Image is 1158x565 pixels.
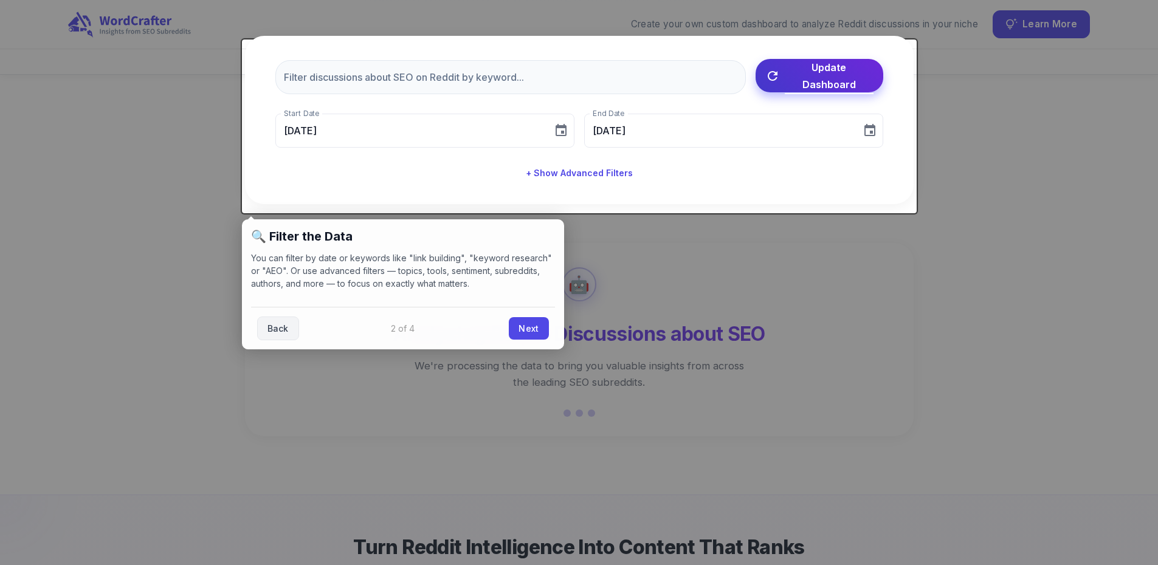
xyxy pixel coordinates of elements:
[584,114,853,148] input: MM/DD/YYYY
[284,108,319,118] label: Start Date
[275,114,544,148] input: MM/DD/YYYY
[251,252,555,290] p: You can filter by date or keywords like "link building", "keyword research" or "AEO". Or use adva...
[251,228,555,244] h2: 🔍 Filter the Data
[858,118,882,143] button: Choose date, selected date is Sep 8, 2025
[275,60,746,94] input: Filter discussions about SEO on Reddit by keyword...
[785,59,874,93] span: Update Dashboard
[756,59,883,92] button: Update Dashboard
[593,108,624,118] label: End Date
[257,317,299,340] a: Back
[509,317,548,340] a: Next
[549,118,573,143] button: Choose date, selected date is Aug 9, 2025
[521,162,638,185] button: + Show Advanced Filters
